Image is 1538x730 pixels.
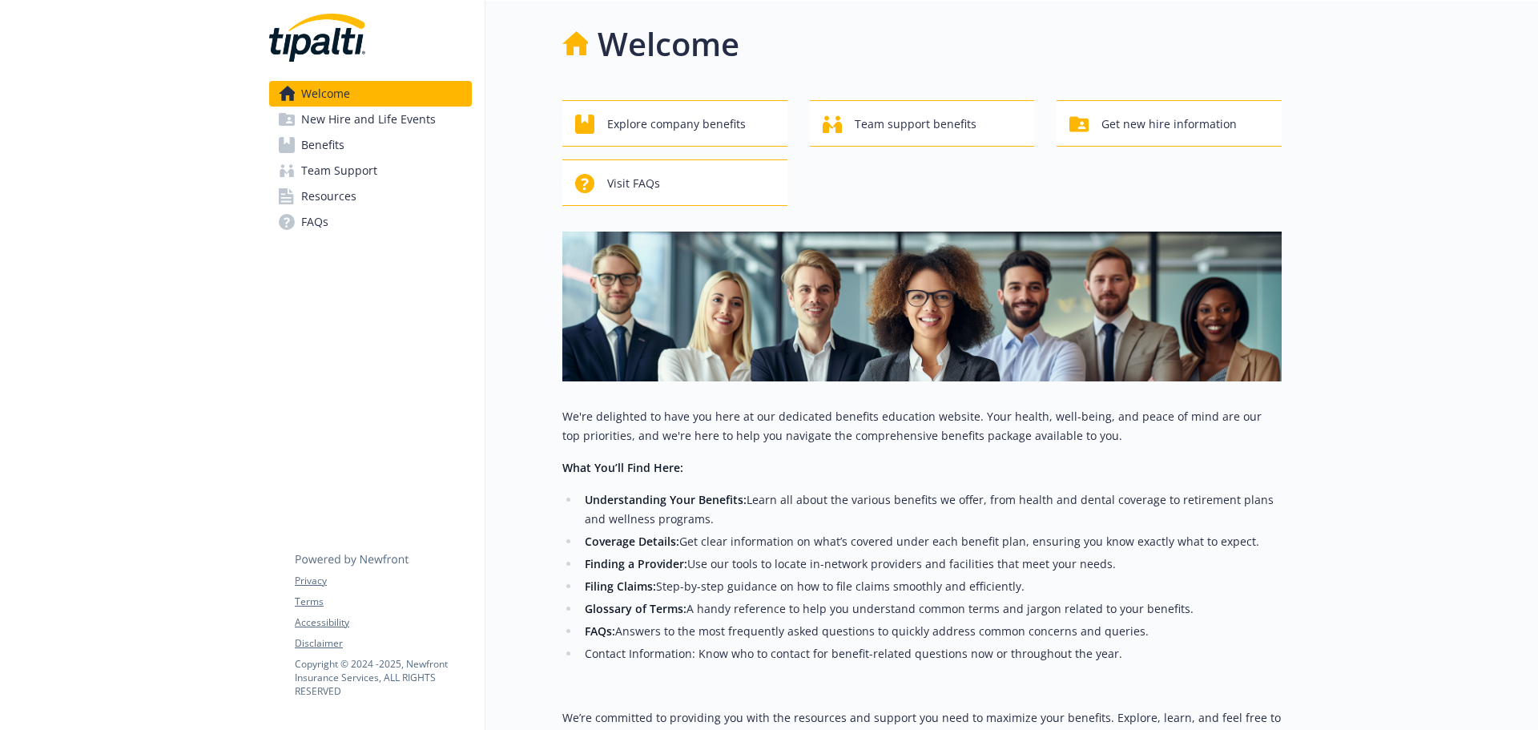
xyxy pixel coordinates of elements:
a: Accessibility [295,615,471,630]
a: New Hire and Life Events [269,107,472,132]
a: Welcome [269,81,472,107]
a: Resources [269,184,472,209]
a: Disclaimer [295,636,471,651]
h1: Welcome [598,20,739,68]
strong: Finding a Provider: [585,556,687,571]
li: Get clear information on what’s covered under each benefit plan, ensuring you know exactly what t... [580,532,1282,551]
li: Answers to the most frequently asked questions to quickly address common concerns and queries. [580,622,1282,641]
button: Explore company benefits [562,100,787,147]
p: Copyright © 2024 - 2025 , Newfront Insurance Services, ALL RIGHTS RESERVED [295,657,471,698]
li: A handy reference to help you understand common terms and jargon related to your benefits. [580,599,1282,619]
span: Get new hire information [1101,109,1237,139]
strong: Understanding Your Benefits: [585,492,747,507]
button: Visit FAQs [562,159,787,206]
span: Explore company benefits [607,109,746,139]
span: Team Support [301,158,377,184]
strong: Filing Claims: [585,579,656,594]
strong: What You’ll Find Here: [562,460,683,475]
button: Team support benefits [810,100,1035,147]
strong: FAQs: [585,623,615,639]
li: Learn all about the various benefits we offer, from health and dental coverage to retirement plan... [580,490,1282,529]
a: Privacy [295,574,471,588]
span: Welcome [301,81,350,107]
a: Terms [295,595,471,609]
p: We're delighted to have you here at our dedicated benefits education website. Your health, well-b... [562,407,1282,446]
a: Team Support [269,158,472,184]
span: New Hire and Life Events [301,107,436,132]
span: FAQs [301,209,328,235]
a: FAQs [269,209,472,235]
span: Benefits [301,132,344,158]
span: Resources [301,184,356,209]
strong: Coverage Details: [585,534,679,549]
li: Use our tools to locate in-network providers and facilities that meet your needs. [580,555,1282,574]
img: overview page banner [562,232,1282,381]
strong: Glossary of Terms: [585,601,686,616]
li: Step-by-step guidance on how to file claims smoothly and efficiently. [580,577,1282,596]
a: Benefits [269,132,472,158]
li: Contact Information: Know who to contact for benefit-related questions now or throughout the year. [580,644,1282,663]
span: Team support benefits [855,109,976,139]
span: Visit FAQs [607,168,660,199]
button: Get new hire information [1057,100,1282,147]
